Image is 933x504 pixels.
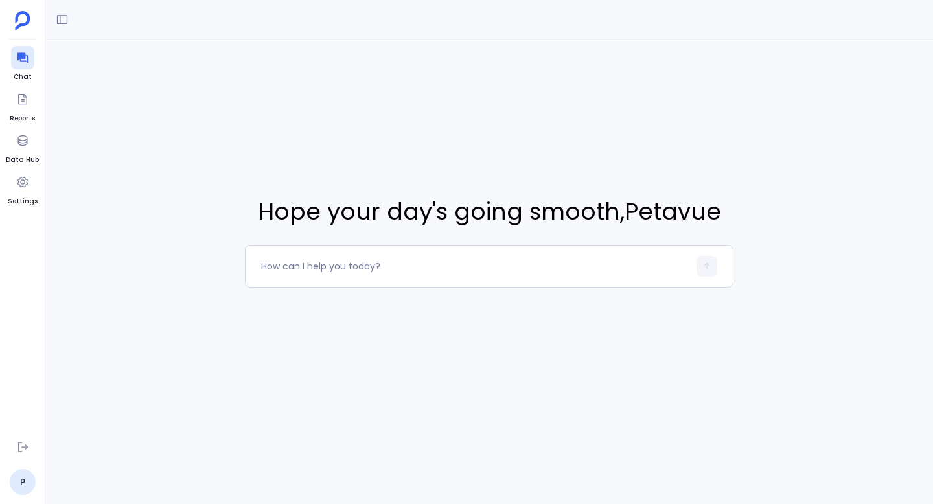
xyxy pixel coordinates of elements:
[6,155,39,165] span: Data Hub
[10,469,36,495] a: P
[8,196,38,207] span: Settings
[15,11,30,30] img: petavue logo
[6,129,39,165] a: Data Hub
[11,72,34,82] span: Chat
[245,194,733,229] span: Hope your day's going smooth , Petavue
[10,113,35,124] span: Reports
[8,170,38,207] a: Settings
[10,87,35,124] a: Reports
[11,46,34,82] a: Chat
